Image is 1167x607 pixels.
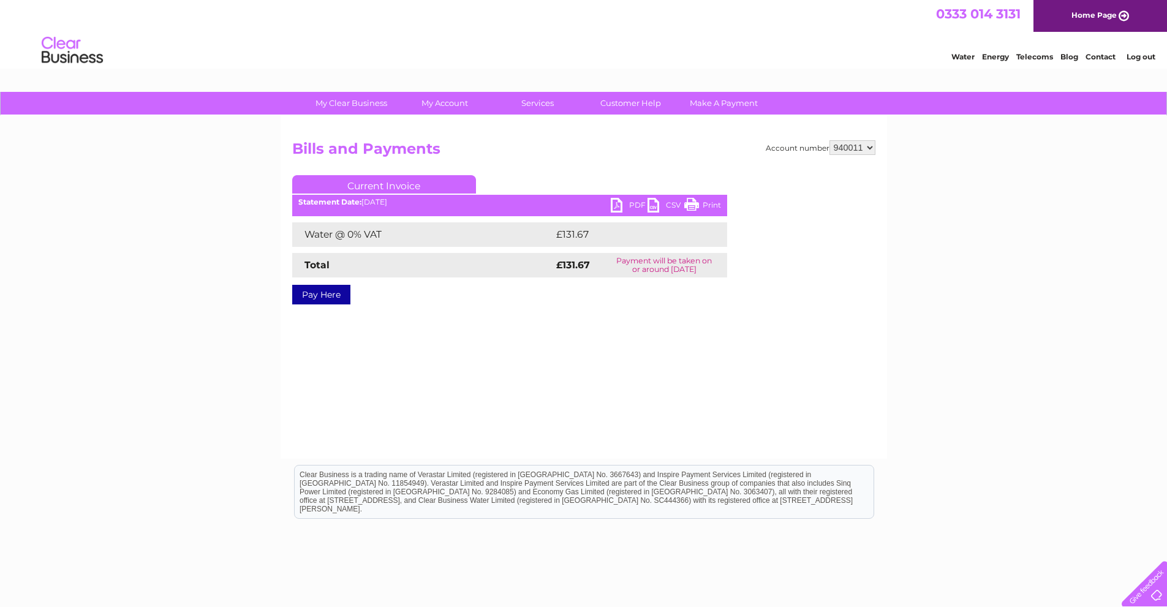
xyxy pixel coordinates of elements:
div: [DATE] [292,198,727,206]
a: Blog [1060,52,1078,61]
a: Energy [982,52,1009,61]
a: 0333 014 3131 [936,6,1021,21]
strong: £131.67 [556,259,590,271]
a: CSV [648,198,684,216]
a: Current Invoice [292,175,476,194]
div: Account number [766,140,875,155]
a: Customer Help [580,92,681,115]
a: Telecoms [1016,52,1053,61]
td: £131.67 [553,222,703,247]
a: Contact [1086,52,1116,61]
a: Make A Payment [673,92,774,115]
div: Clear Business is a trading name of Verastar Limited (registered in [GEOGRAPHIC_DATA] No. 3667643... [295,7,874,59]
b: Statement Date: [298,197,361,206]
h2: Bills and Payments [292,140,875,164]
td: Payment will be taken on or around [DATE] [602,253,727,277]
a: Water [951,52,975,61]
a: Services [487,92,588,115]
a: Pay Here [292,285,350,304]
a: My Account [394,92,495,115]
a: PDF [611,198,648,216]
strong: Total [304,259,330,271]
td: Water @ 0% VAT [292,222,553,247]
img: logo.png [41,32,104,69]
a: Log out [1127,52,1155,61]
a: Print [684,198,721,216]
a: My Clear Business [301,92,402,115]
